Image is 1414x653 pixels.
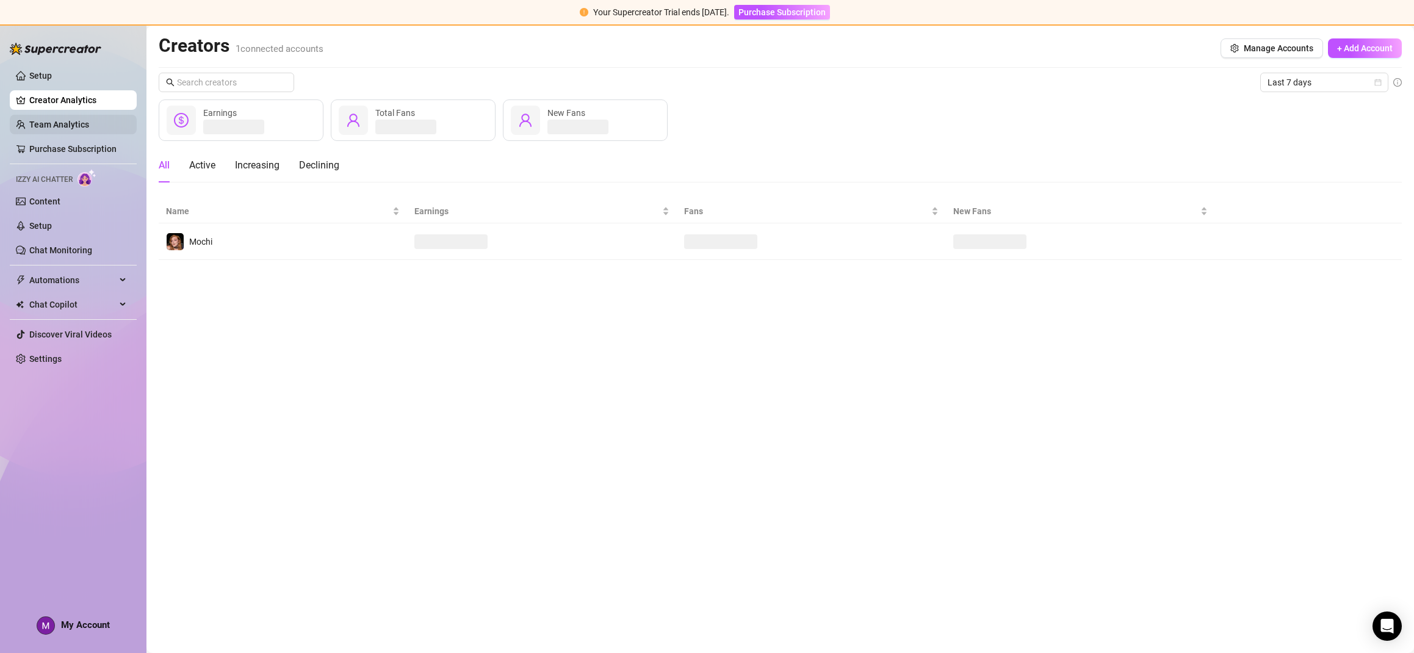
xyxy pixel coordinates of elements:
a: Team Analytics [29,120,89,129]
img: logo-BBDzfeDw.svg [10,43,101,55]
span: dollar-circle [174,113,189,128]
input: Search creators [177,76,277,89]
span: Total Fans [375,108,415,118]
h2: Creators [159,34,323,57]
a: Content [29,197,60,206]
div: Open Intercom Messenger [1373,612,1402,641]
div: Increasing [235,158,280,173]
span: user [518,113,533,128]
span: Chat Copilot [29,295,116,314]
span: thunderbolt [16,275,26,285]
div: Declining [299,158,339,173]
span: calendar [1374,79,1382,86]
img: AI Chatter [78,169,96,187]
span: info-circle [1393,78,1402,87]
span: Name [166,204,390,218]
span: 1 connected accounts [236,43,323,54]
span: New Fans [953,204,1198,218]
span: Fans [684,204,929,218]
th: Earnings [407,200,676,223]
div: Active [189,158,215,173]
a: Purchase Subscription [29,144,117,154]
a: Creator Analytics [29,90,127,110]
span: Purchase Subscription [738,7,826,17]
span: New Fans [547,108,585,118]
span: search [166,78,175,87]
th: Fans [677,200,946,223]
span: Last 7 days [1268,73,1381,92]
button: Purchase Subscription [734,5,830,20]
a: Discover Viral Videos [29,330,112,339]
th: New Fans [946,200,1215,223]
span: Earnings [203,108,237,118]
span: Earnings [414,204,659,218]
th: Name [159,200,407,223]
span: Manage Accounts [1244,43,1313,53]
span: My Account [61,619,110,630]
img: Mochi [167,233,184,250]
span: Automations [29,270,116,290]
span: + Add Account [1337,43,1393,53]
a: Chat Monitoring [29,245,92,255]
a: Setup [29,71,52,81]
a: Purchase Subscription [734,7,830,17]
div: All [159,158,170,173]
img: ACg8ocIg1l4AyX1ZOWX8KdJHpmXBMW_tfZZOWlHkm2nfgxEaVrkIng=s96-c [37,617,54,634]
button: Manage Accounts [1221,38,1323,58]
a: Setup [29,221,52,231]
button: + Add Account [1328,38,1402,58]
span: Your Supercreator Trial ends [DATE]. [593,7,729,17]
span: user [346,113,361,128]
span: Mochi [189,237,212,247]
span: exclamation-circle [580,8,588,16]
span: setting [1230,44,1239,52]
img: Chat Copilot [16,300,24,309]
a: Settings [29,354,62,364]
span: Izzy AI Chatter [16,174,73,186]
